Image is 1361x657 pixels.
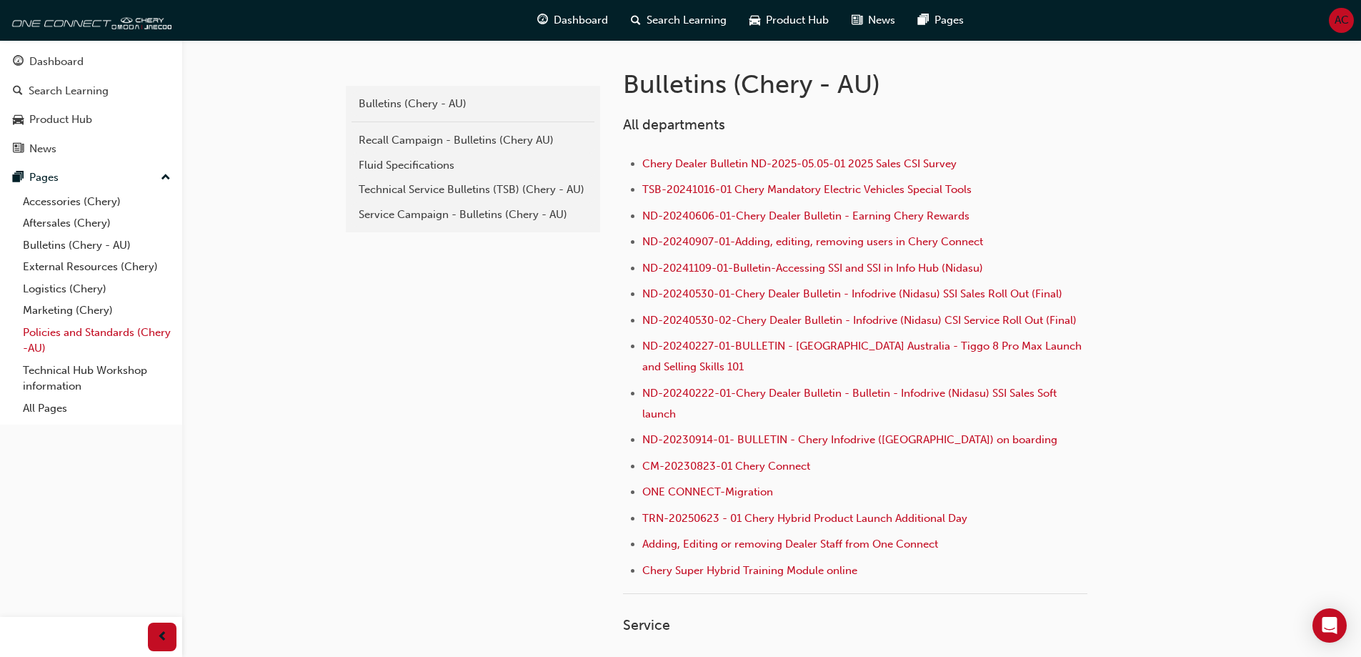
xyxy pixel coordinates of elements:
a: Search Learning [6,78,176,104]
a: ND-20240222-01-Chery Dealer Bulletin - Bulletin - Infodrive (Nidasu) SSI Sales Soft launch [642,387,1060,420]
a: ND-20240530-01-Chery Dealer Bulletin - Infodrive (Nidasu) SSI Sales Roll Out (Final) [642,287,1062,300]
button: DashboardSearch LearningProduct HubNews [6,46,176,164]
div: Service Campaign - Bulletins (Chery - AU) [359,207,587,223]
div: Search Learning [29,83,109,99]
button: AC [1329,8,1354,33]
a: ND-20240227-01-BULLETIN - [GEOGRAPHIC_DATA] Australia - Tiggo 8 Pro Max Launch and Selling Skills... [642,340,1085,373]
a: Fluid Specifications [352,153,594,178]
span: All departments [623,117,725,133]
a: car-iconProduct Hub [738,6,840,35]
a: News [6,136,176,162]
div: Dashboard [29,54,84,70]
span: guage-icon [13,56,24,69]
a: Chery Dealer Bulletin ND-2025-05.05-01 2025 Sales CSI Survey [642,157,957,170]
span: Product Hub [766,12,829,29]
a: CM-20230823-01 Chery Connect [642,460,810,473]
a: ND-20240907-01-Adding, editing, removing users in Chery Connect [642,235,983,248]
a: Service Campaign - Bulletins (Chery - AU) [352,202,594,227]
img: oneconnect [7,6,171,34]
a: All Pages [17,397,176,420]
span: car-icon [13,114,24,127]
button: Pages [6,164,176,191]
a: Product Hub [6,107,176,133]
span: search-icon [631,11,641,29]
a: Accessories (Chery) [17,191,176,213]
a: ND-20240606-01-Chery Dealer Bulletin - Earning Chery Rewards [642,209,969,222]
span: up-icon [161,169,171,187]
a: Bulletins (Chery - AU) [17,234,176,257]
a: TRN-20250623 - 01 Chery Hybrid Product Launch Additional Day [642,512,967,525]
a: Adding, Editing or removing Dealer Staff from One Connect [642,538,938,550]
a: Technical Hub Workshop information [17,360,176,397]
a: ND-20241109-01-Bulletin-Accessing SSI and SSI in Info Hub (Nidasu) [642,262,983,275]
span: pages-icon [918,11,929,29]
div: Fluid Specifications [359,157,587,174]
div: Technical Service Bulletins (TSB) (Chery - AU) [359,182,587,198]
div: Pages [29,169,59,186]
div: Bulletins (Chery - AU) [359,96,587,112]
span: prev-icon [157,628,168,646]
a: search-iconSearch Learning [619,6,738,35]
span: AC [1335,12,1349,29]
a: Logistics (Chery) [17,278,176,300]
span: Search Learning [647,12,727,29]
a: news-iconNews [840,6,907,35]
a: guage-iconDashboard [526,6,619,35]
span: car-icon [749,11,760,29]
a: External Resources (Chery) [17,256,176,278]
a: ND-20230914-01- BULLETIN - Chery Infodrive ([GEOGRAPHIC_DATA]) on boarding [642,433,1057,446]
a: pages-iconPages [907,6,975,35]
a: Dashboard [6,49,176,75]
a: Chery Super Hybrid Training Module online [642,564,857,577]
span: news-icon [852,11,862,29]
a: Bulletins (Chery - AU) [352,92,594,117]
a: TSB-20241016-01 Chery Mandatory Electric Vehicles Special Tools [642,183,972,196]
a: Technical Service Bulletins (TSB) (Chery - AU) [352,177,594,202]
span: Pages [934,12,964,29]
a: ONE CONNECT-Migration [642,485,773,498]
div: Recall Campaign - Bulletins (Chery AU) [359,132,587,149]
span: news-icon [13,143,24,156]
span: Dashboard [554,12,608,29]
a: Aftersales (Chery) [17,212,176,234]
div: Open Intercom Messenger [1312,608,1347,643]
span: search-icon [13,85,23,98]
a: ND-20240530-02-Chery Dealer Bulletin - Infodrive (Nidasu) CSI Service Roll Out (Final) [642,314,1077,327]
div: News [29,141,56,157]
span: Service [623,617,670,633]
a: Recall Campaign - Bulletins (Chery AU) [352,128,594,153]
a: Marketing (Chery) [17,300,176,322]
span: pages-icon [13,172,24,184]
h1: Bulletins (Chery - AU) [623,69,1092,100]
a: Policies and Standards (Chery -AU) [17,322,176,360]
div: Product Hub [29,112,92,128]
span: guage-icon [537,11,548,29]
span: News [868,12,895,29]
